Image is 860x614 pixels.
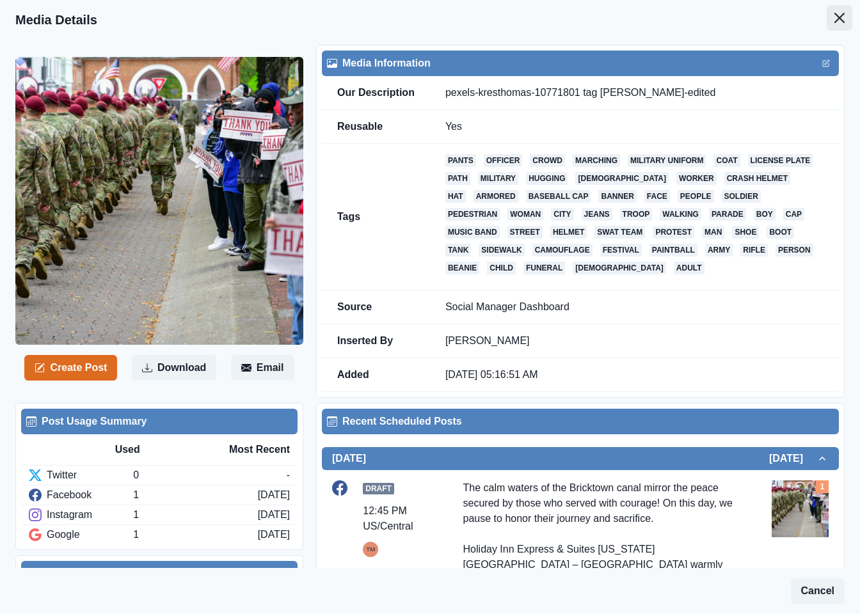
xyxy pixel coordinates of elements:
[15,57,303,345] img: c7gxi6rutpu09d1kqpiw
[523,262,565,274] a: funeral
[29,507,133,523] div: Instagram
[678,190,714,203] a: people
[702,226,724,239] a: man
[573,262,666,274] a: [DEMOGRAPHIC_DATA]
[327,56,834,71] div: Media Information
[322,110,430,144] td: Reusable
[478,172,518,185] a: military
[791,578,845,604] button: Cancel
[767,226,794,239] a: boot
[582,208,612,221] a: jeans
[445,154,476,167] a: pants
[594,226,645,239] a: swat team
[332,452,366,464] h2: [DATE]
[551,208,573,221] a: city
[769,452,816,464] h2: [DATE]
[674,262,705,274] a: adult
[484,154,523,167] a: officer
[327,414,834,429] div: Recent Scheduled Posts
[620,208,653,221] a: troop
[26,566,292,581] div: Similar Media
[598,190,636,203] a: banner
[722,190,761,203] a: soldier
[676,172,717,185] a: worker
[115,442,203,457] div: Used
[445,190,466,203] a: hat
[322,290,430,324] td: Source
[479,244,524,256] a: sidewalk
[487,262,516,274] a: child
[573,154,620,167] a: marching
[532,244,593,256] a: camouflage
[322,324,430,358] td: Inserted By
[507,208,543,221] a: woman
[363,483,394,494] span: Draft
[322,76,430,110] td: Our Description
[445,172,470,185] a: path
[776,244,813,256] a: person
[133,487,257,503] div: 1
[816,480,829,493] div: Total Media Attached
[713,154,740,167] a: coat
[724,172,790,185] a: crash helmet
[530,154,565,167] a: crowd
[366,542,375,557] div: Tony Manalo
[133,527,257,542] div: 1
[732,226,759,239] a: shoe
[748,154,813,167] a: license plate
[430,358,839,392] td: [DATE] 05:16:51 AM
[287,468,290,483] div: -
[507,226,543,239] a: street
[29,487,133,503] div: Facebook
[445,226,500,239] a: music band
[526,190,591,203] a: baseball cap
[649,244,697,256] a: paintball
[258,487,290,503] div: [DATE]
[740,244,768,256] a: rifle
[24,355,117,381] button: Create Post
[445,262,479,274] a: beanie
[132,355,216,381] button: Download
[29,527,133,542] div: Google
[705,244,733,256] a: army
[258,527,290,542] div: [DATE]
[445,335,530,346] a: [PERSON_NAME]
[29,468,133,483] div: Twitter
[258,507,290,523] div: [DATE]
[474,190,518,203] a: armored
[550,226,587,239] a: helmet
[653,226,694,239] a: protest
[363,503,427,534] div: 12:45 PM US/Central
[26,414,292,429] div: Post Usage Summary
[600,244,642,256] a: festival
[772,480,829,537] img: c7gxi6rutpu09d1kqpiw
[231,355,294,381] button: Email
[660,208,701,221] a: walking
[322,358,430,392] td: Added
[202,442,290,457] div: Most Recent
[709,208,746,221] a: parade
[430,76,839,110] td: pexels-kresthomas-10771801 tag [PERSON_NAME]-edited
[322,144,430,290] td: Tags
[827,5,852,31] button: Close
[644,190,670,203] a: face
[445,244,471,256] a: tank
[754,208,776,221] a: boy
[430,110,839,144] td: Yes
[818,56,834,71] button: Edit
[133,468,286,483] div: 0
[322,447,839,470] button: [DATE][DATE]
[783,208,804,221] a: cap
[526,172,568,185] a: hugging
[445,301,824,313] p: Social Manager Dashboard
[575,172,669,185] a: [DEMOGRAPHIC_DATA]
[133,507,257,523] div: 1
[628,154,706,167] a: military uniform
[445,208,500,221] a: pedestrian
